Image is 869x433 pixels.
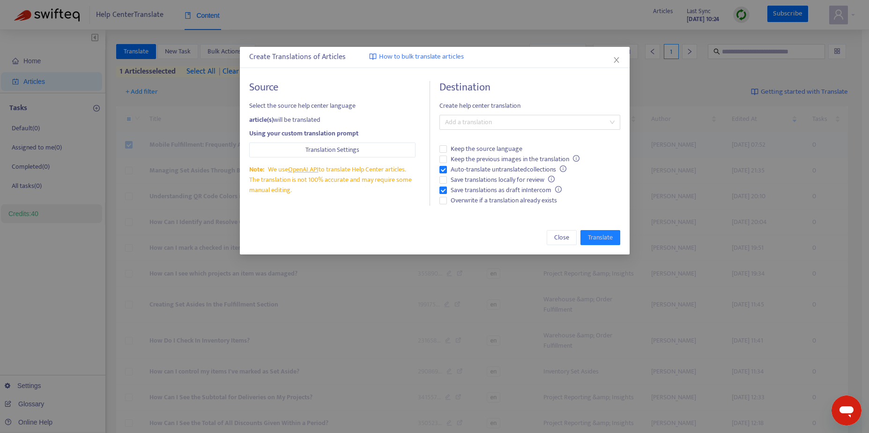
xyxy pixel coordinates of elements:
div: Create Translations of Articles [249,52,620,63]
h4: Source [249,81,416,94]
span: info-circle [572,155,579,162]
img: image-link [369,53,377,60]
a: How to bulk translate articles [369,52,464,62]
span: Keep the previous images in the translation [447,154,583,164]
span: Note: [249,164,264,175]
iframe: Button to launch messaging window [832,396,862,426]
div: We use to translate Help Center articles. The translation is not 100% accurate and may require so... [249,164,416,195]
span: Save translations locally for review [447,175,558,185]
span: Create help center translation [439,101,620,111]
span: Save translations as draft in Intercom [447,185,565,195]
strong: article(s) [249,114,274,125]
button: Translate [580,230,620,245]
span: info-circle [548,176,554,182]
button: Close [611,55,621,65]
span: Overwrite if a translation already exists [447,195,561,206]
span: close [612,56,620,64]
h4: Destination [439,81,620,94]
span: info-circle [559,165,566,172]
span: Keep the source language [447,144,526,154]
span: Translation Settings [305,145,359,155]
button: Translation Settings [249,142,416,157]
span: Auto-translate untranslated collections [447,164,570,175]
button: Close [546,230,576,245]
span: How to bulk translate articles [379,52,464,62]
span: info-circle [555,186,561,193]
span: Close [554,232,569,243]
div: Using your custom translation prompt [249,128,416,139]
a: OpenAI API [288,164,318,175]
div: will be translated [249,115,416,125]
span: Select the source help center language [249,101,416,111]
